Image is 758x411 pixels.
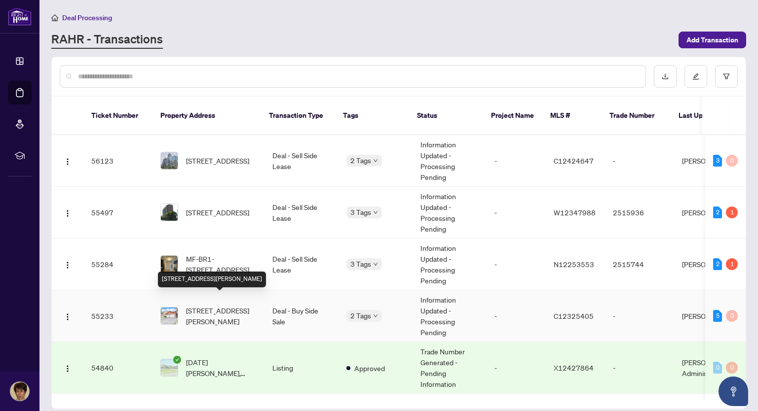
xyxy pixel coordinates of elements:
div: 2 [713,206,722,218]
span: down [373,262,378,267]
span: [DATE] [PERSON_NAME], [GEOGRAPHIC_DATA], [GEOGRAPHIC_DATA] [186,357,257,378]
td: 55284 [83,239,152,290]
td: - [487,135,546,187]
span: 2 Tags [350,310,371,321]
span: Approved [354,363,385,374]
img: thumbnail-img [161,359,178,376]
th: Trade Number [602,97,671,135]
td: - [487,342,546,394]
span: 3 Tags [350,206,371,218]
td: - [605,135,674,187]
div: 3 [713,155,722,167]
td: Listing [265,342,339,394]
td: 2515936 [605,187,674,239]
span: check-circle [173,356,181,364]
th: Status [409,97,483,135]
th: Last Updated By [671,97,745,135]
button: Add Transaction [679,32,746,48]
td: [PERSON_NAME] [674,290,748,342]
td: [PERSON_NAME] [674,239,748,290]
td: Deal - Sell Side Lease [265,187,339,239]
span: N12253553 [554,260,594,269]
td: - [605,342,674,394]
div: 1 [726,258,738,270]
button: Logo [60,360,76,376]
th: Project Name [483,97,542,135]
span: filter [723,73,730,80]
div: [STREET_ADDRESS][PERSON_NAME] [158,272,266,287]
img: Logo [64,209,72,217]
span: MF-BR1-[STREET_ADDRESS] [186,253,257,275]
span: home [51,14,58,21]
button: Logo [60,205,76,220]
th: Ticket Number [83,97,152,135]
a: RAHR - Transactions [51,31,163,49]
td: Information Updated - Processing Pending [413,239,487,290]
td: [PERSON_NAME] [674,135,748,187]
th: Tags [335,97,409,135]
span: X12427864 [554,363,594,372]
span: W12347988 [554,208,596,217]
td: 55497 [83,187,152,239]
span: Add Transaction [686,32,738,48]
span: [STREET_ADDRESS] [186,207,249,218]
div: 0 [726,155,738,167]
img: Profile Icon [10,382,29,401]
button: edit [684,65,707,88]
td: 54840 [83,342,152,394]
th: Property Address [152,97,261,135]
button: download [654,65,677,88]
img: Logo [64,313,72,321]
th: Transaction Type [261,97,335,135]
td: 2515744 [605,239,674,290]
td: [PERSON_NAME] [674,187,748,239]
img: thumbnail-img [161,204,178,221]
span: 3 Tags [350,258,371,270]
span: down [373,158,378,163]
button: filter [715,65,738,88]
img: thumbnail-img [161,256,178,273]
td: 55233 [83,290,152,342]
span: [STREET_ADDRESS] [186,155,249,166]
img: logo [8,7,32,26]
span: C12325405 [554,311,594,320]
div: 0 [726,310,738,322]
span: [STREET_ADDRESS][PERSON_NAME] [186,305,257,327]
td: - [487,290,546,342]
div: 0 [713,362,722,374]
td: Information Updated - Processing Pending [413,290,487,342]
td: - [487,239,546,290]
img: thumbnail-img [161,308,178,324]
button: Logo [60,256,76,272]
img: Logo [64,365,72,373]
span: Deal Processing [62,13,112,22]
td: - [487,187,546,239]
span: edit [692,73,699,80]
th: MLS # [542,97,602,135]
img: Logo [64,158,72,166]
button: Logo [60,153,76,169]
span: down [373,313,378,318]
span: down [373,210,378,215]
div: 0 [726,362,738,374]
span: C12424647 [554,156,594,165]
td: Deal - Sell Side Lease [265,135,339,187]
td: Deal - Sell Side Lease [265,239,339,290]
div: 2 [713,258,722,270]
img: thumbnail-img [161,152,178,169]
td: 56123 [83,135,152,187]
button: Logo [60,308,76,324]
td: Information Updated - Processing Pending [413,187,487,239]
td: Deal - Buy Side Sale [265,290,339,342]
div: 1 [726,206,738,218]
img: Logo [64,261,72,269]
span: 2 Tags [350,155,371,166]
td: Information Updated - Processing Pending [413,135,487,187]
td: [PERSON_NAME] Administrator [674,342,748,394]
button: Open asap [719,377,748,406]
span: download [662,73,669,80]
td: - [605,290,674,342]
div: 5 [713,310,722,322]
td: Trade Number Generated - Pending Information [413,342,487,394]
